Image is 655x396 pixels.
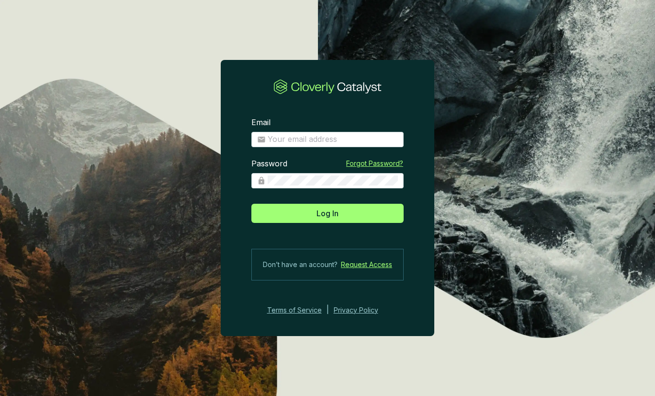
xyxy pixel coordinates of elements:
[268,134,398,145] input: Email
[327,304,329,316] div: |
[334,304,391,316] a: Privacy Policy
[341,259,392,270] a: Request Access
[316,208,339,219] span: Log In
[346,159,403,168] a: Forgot Password?
[251,159,287,169] label: Password
[264,304,322,316] a: Terms of Service
[251,204,404,223] button: Log In
[263,259,338,270] span: Don’t have an account?
[251,117,271,128] label: Email
[268,175,398,186] input: Password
